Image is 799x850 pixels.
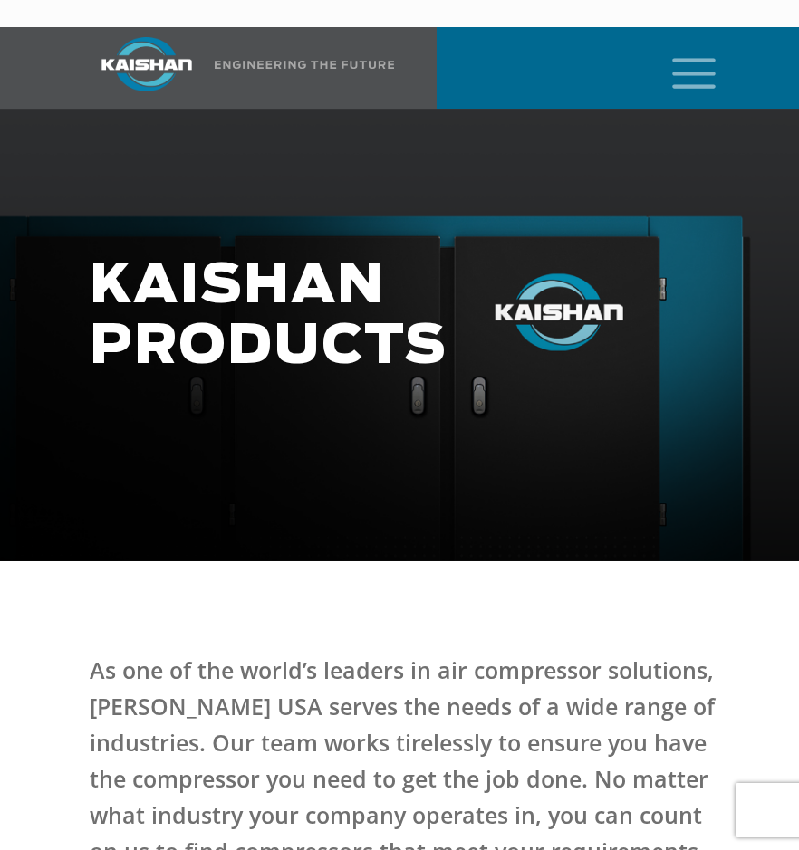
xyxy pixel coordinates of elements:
[90,256,335,377] h1: KAISHAN PRODUCTS
[665,53,696,83] a: mobile menu
[79,37,215,91] img: kaishan logo
[79,27,395,109] a: Kaishan USA
[215,61,394,69] img: Engineering the future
